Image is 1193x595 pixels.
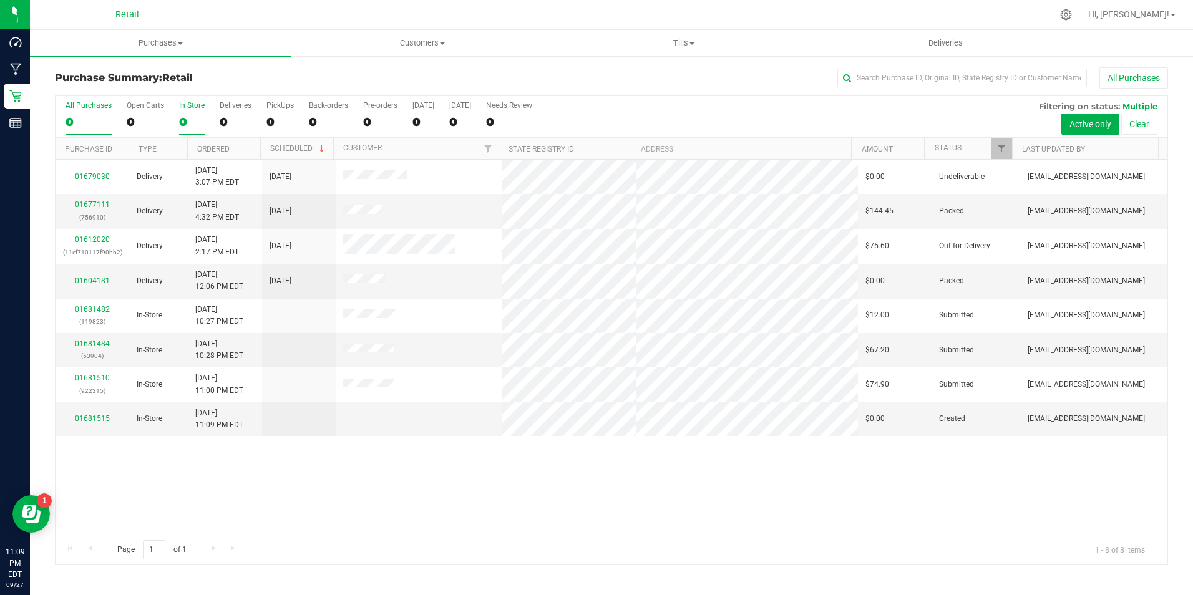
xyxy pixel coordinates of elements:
[37,493,52,508] iframe: Resource center unread badge
[63,316,122,327] p: (119823)
[270,275,291,287] span: [DATE]
[486,115,532,129] div: 0
[75,200,110,209] a: 01677111
[449,115,471,129] div: 0
[1028,275,1145,287] span: [EMAIL_ADDRESS][DOMAIN_NAME]
[75,172,110,181] a: 01679030
[363,115,397,129] div: 0
[195,407,243,431] span: [DATE] 11:09 PM EDT
[1028,205,1145,217] span: [EMAIL_ADDRESS][DOMAIN_NAME]
[939,344,974,356] span: Submitted
[75,276,110,285] a: 01604181
[862,145,893,153] a: Amount
[220,115,251,129] div: 0
[137,275,163,287] span: Delivery
[1028,171,1145,183] span: [EMAIL_ADDRESS][DOMAIN_NAME]
[270,205,291,217] span: [DATE]
[195,234,239,258] span: [DATE] 2:17 PM EDT
[412,101,434,110] div: [DATE]
[865,171,885,183] span: $0.00
[195,165,239,188] span: [DATE] 3:07 PM EDT
[939,275,964,287] span: Packed
[195,269,243,293] span: [DATE] 12:06 PM EDT
[9,63,22,75] inline-svg: Manufacturing
[195,338,243,362] span: [DATE] 10:28 PM EDT
[137,379,162,390] span: In-Store
[197,145,230,153] a: Ordered
[127,115,164,129] div: 0
[63,211,122,223] p: (756910)
[935,143,962,152] a: Status
[63,385,122,397] p: (922315)
[266,101,294,110] div: PickUps
[309,101,348,110] div: Back-orders
[107,540,197,559] span: Page of 1
[1061,114,1119,135] button: Active only
[1058,9,1074,21] div: Manage settings
[1099,67,1168,89] button: All Purchases
[137,413,162,425] span: In-Store
[939,413,965,425] span: Created
[30,30,291,56] a: Purchases
[30,37,291,49] span: Purchases
[1022,145,1085,153] a: Last Updated By
[137,344,162,356] span: In-Store
[115,9,139,20] span: Retail
[270,144,327,153] a: Scheduled
[554,37,814,49] span: Tills
[939,379,974,390] span: Submitted
[270,240,291,252] span: [DATE]
[266,115,294,129] div: 0
[75,305,110,314] a: 01681482
[309,115,348,129] div: 0
[865,240,889,252] span: $75.60
[865,379,889,390] span: $74.90
[195,199,239,223] span: [DATE] 4:32 PM EDT
[9,117,22,129] inline-svg: Reports
[137,171,163,183] span: Delivery
[137,205,163,217] span: Delivery
[63,246,122,258] p: (11ef710117f90bb2)
[991,138,1012,159] a: Filter
[363,101,397,110] div: Pre-orders
[1088,9,1169,19] span: Hi, [PERSON_NAME]!
[837,69,1087,87] input: Search Purchase ID, Original ID, State Registry ID or Customer Name...
[1028,413,1145,425] span: [EMAIL_ADDRESS][DOMAIN_NAME]
[137,240,163,252] span: Delivery
[270,171,291,183] span: [DATE]
[939,309,974,321] span: Submitted
[75,414,110,423] a: 01681515
[343,143,382,152] a: Customer
[939,171,985,183] span: Undeliverable
[139,145,157,153] a: Type
[179,101,205,110] div: In Store
[75,339,110,348] a: 01681484
[137,309,162,321] span: In-Store
[127,101,164,110] div: Open Carts
[291,30,553,56] a: Customers
[1085,540,1155,559] span: 1 - 8 of 8 items
[865,344,889,356] span: $67.20
[865,205,894,217] span: $144.45
[1028,240,1145,252] span: [EMAIL_ADDRESS][DOMAIN_NAME]
[478,138,499,159] a: Filter
[865,309,889,321] span: $12.00
[63,350,122,362] p: (53904)
[195,372,243,396] span: [DATE] 11:00 PM EDT
[1122,101,1157,111] span: Multiple
[75,235,110,244] a: 01612020
[66,115,112,129] div: 0
[1121,114,1157,135] button: Clear
[865,413,885,425] span: $0.00
[292,37,552,49] span: Customers
[412,115,434,129] div: 0
[815,30,1076,56] a: Deliveries
[486,101,532,110] div: Needs Review
[9,36,22,49] inline-svg: Dashboard
[9,90,22,102] inline-svg: Retail
[220,101,251,110] div: Deliveries
[143,540,165,559] input: 1
[66,101,112,110] div: All Purchases
[1039,101,1120,111] span: Filtering on status:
